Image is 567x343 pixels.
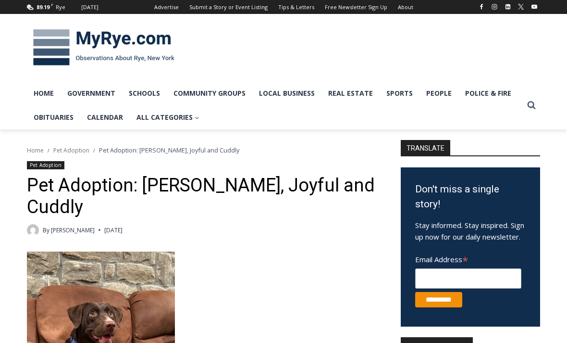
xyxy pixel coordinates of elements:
[476,1,487,13] a: Facebook
[43,226,49,235] span: By
[56,3,65,12] div: Rye
[321,81,380,105] a: Real Estate
[136,112,199,123] span: All Categories
[27,23,181,73] img: MyRye.com
[80,105,130,129] a: Calendar
[401,140,450,155] strong: TRANSLATE
[130,105,206,129] a: All Categories
[502,1,514,13] a: Linkedin
[99,146,239,154] span: Pet Adoption: [PERSON_NAME], Joyful and Cuddly
[515,1,527,13] a: X
[415,250,521,267] label: Email Address
[415,219,526,242] p: Stay informed. Stay inspired. Sign up now for our daily newsletter.
[122,81,167,105] a: Schools
[81,3,99,12] div: [DATE]
[27,175,375,218] h1: Pet Adoption: [PERSON_NAME], Joyful and Cuddly
[523,97,540,114] button: View Search Form
[252,81,321,105] a: Local Business
[27,224,39,236] a: Author image
[104,226,123,235] time: [DATE]
[51,226,95,234] a: [PERSON_NAME]
[37,3,49,11] span: 89.19
[27,81,61,105] a: Home
[458,81,518,105] a: Police & Fire
[61,81,122,105] a: Government
[48,147,49,154] span: /
[27,161,64,169] a: Pet Adoption
[380,81,419,105] a: Sports
[93,147,95,154] span: /
[489,1,500,13] a: Instagram
[27,81,523,130] nav: Primary Navigation
[27,145,375,155] nav: Breadcrumbs
[51,2,53,7] span: F
[27,105,80,129] a: Obituaries
[419,81,458,105] a: People
[415,182,526,212] h3: Don't miss a single story!
[167,81,252,105] a: Community Groups
[27,146,44,154] a: Home
[529,1,540,13] a: YouTube
[53,146,89,154] a: Pet Adoption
